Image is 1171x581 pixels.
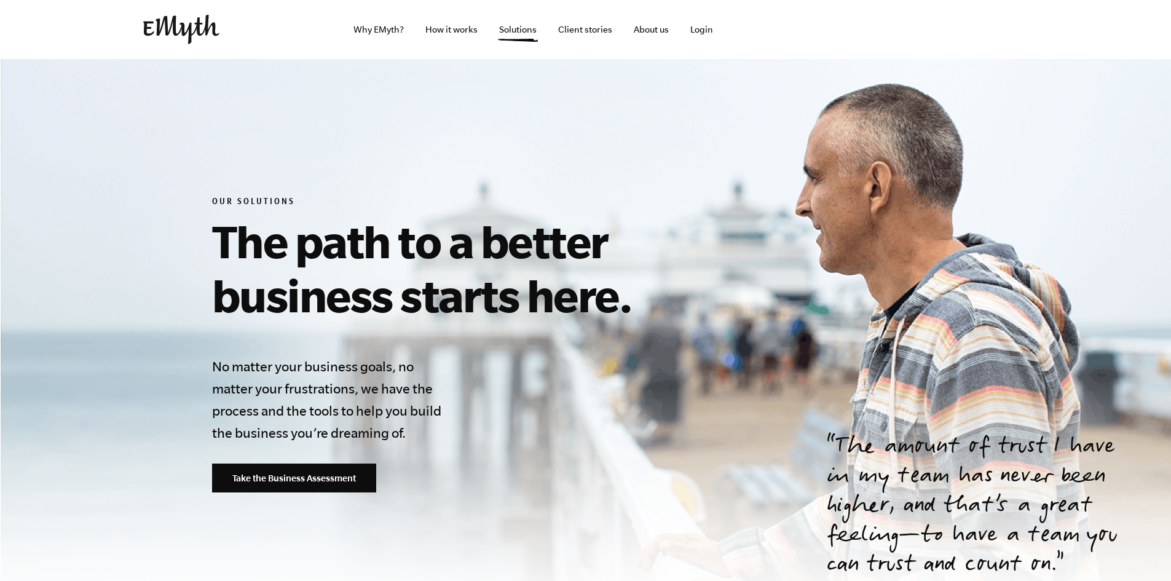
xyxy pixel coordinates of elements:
[212,197,773,209] h6: Our Solutions
[764,16,893,43] iframe: Embedded CTA
[899,16,1028,43] iframe: Embedded CTA
[1110,522,1171,581] iframe: Chat Widget
[143,15,219,44] img: EMyth
[212,214,773,322] h1: The path to a better business starts here.
[827,433,1141,581] p: The amount of trust I have in my team has never been higher, and that’s a great feeling—to have a...
[212,355,448,444] h4: No matter your business goals, no matter your frustrations, we have the process and the tools to ...
[212,464,376,493] a: Take the Business Assessment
